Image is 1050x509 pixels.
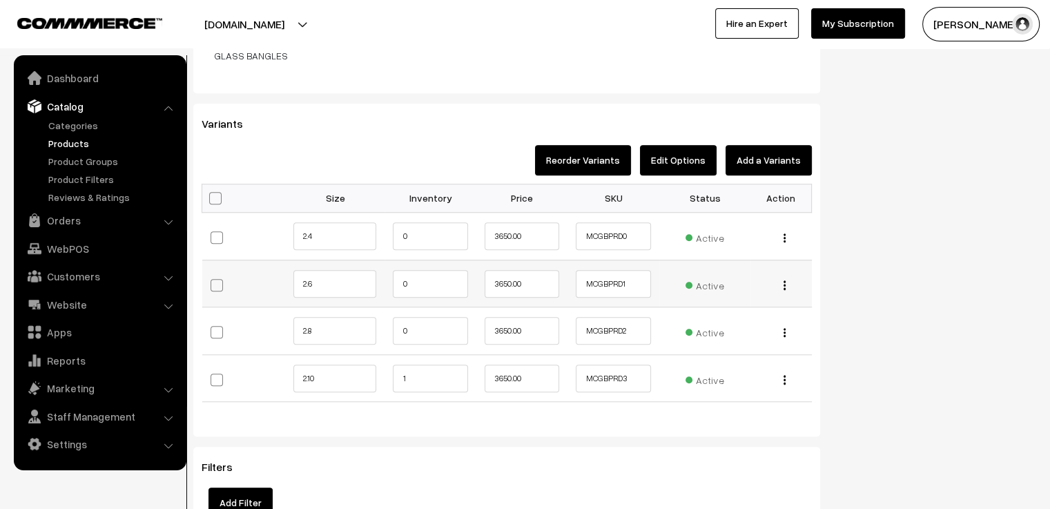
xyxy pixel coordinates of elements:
[45,172,182,186] a: Product Filters
[811,8,905,39] a: My Subscription
[726,145,812,175] button: Add a Variants
[715,8,799,39] a: Hire an Expert
[784,233,786,242] img: Menu
[576,270,650,298] input: SKU
[17,432,182,457] a: Settings
[659,184,751,213] th: Status
[45,154,182,169] a: Product Groups
[17,236,182,261] a: WebPOS
[17,348,182,373] a: Reports
[17,404,182,429] a: Staff Management
[393,317,467,345] input: 0
[1012,14,1033,35] img: user
[686,275,724,293] span: Active
[686,369,724,387] span: Active
[45,136,182,151] a: Products
[202,460,249,474] span: Filters
[576,365,650,392] input: SKU
[567,184,659,213] th: SKU
[17,208,182,233] a: Orders
[214,48,813,63] p: GLASS BANGLES
[17,66,182,90] a: Dashboard
[784,375,786,384] img: Menu
[202,117,260,131] span: Variants
[393,270,467,298] input: 0
[17,18,162,28] img: COMMMERCE
[640,145,717,175] button: Edit Options
[576,317,650,345] input: SKU
[17,264,182,289] a: Customers
[17,14,138,30] a: COMMMERCE
[922,7,1040,41] button: [PERSON_NAME] C
[156,7,333,41] button: [DOMAIN_NAME]
[45,190,182,204] a: Reviews & Ratings
[17,376,182,401] a: Marketing
[686,322,724,340] span: Active
[385,184,476,213] th: Inventory
[784,328,786,337] img: Menu
[17,94,182,119] a: Catalog
[535,145,631,175] button: Reorder Variants
[476,184,567,213] th: Price
[17,292,182,317] a: Website
[576,222,650,250] input: SKU
[45,118,182,133] a: Categories
[686,227,724,245] span: Active
[750,184,811,213] th: Action
[293,184,385,213] th: Size
[393,365,467,392] input: 1
[784,280,786,289] img: Menu
[17,320,182,345] a: Apps
[393,222,467,250] input: 0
